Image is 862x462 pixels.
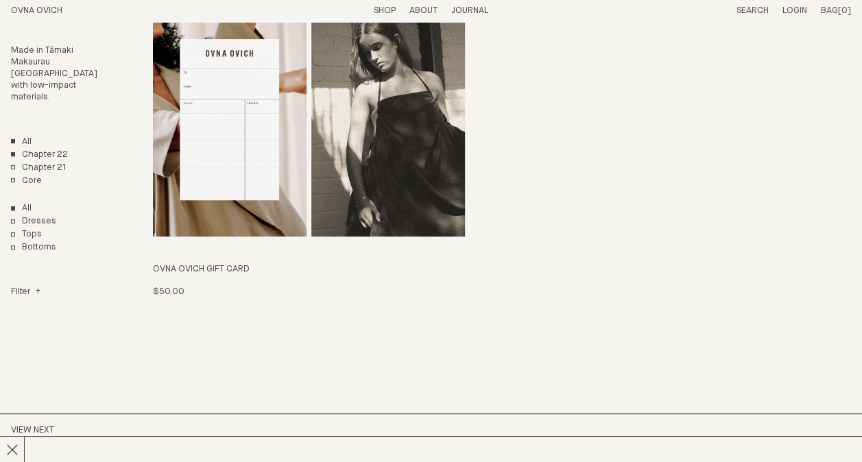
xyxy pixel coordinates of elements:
[11,229,42,241] a: Tops
[11,136,32,148] a: All
[11,203,32,215] a: Show All
[153,264,465,276] h3: OVNA OVICH GIFT CARD
[374,6,396,15] a: Shop
[153,3,307,236] img: OVNA OVICH GIFT CARD
[737,6,769,15] a: Search
[11,162,67,174] a: Chapter 21
[782,6,807,15] a: Login
[11,242,56,254] a: Bottoms
[153,287,184,296] span: $50.00
[153,3,465,298] a: OVNA OVICH GIFT CARD
[11,216,56,228] a: Dresses
[821,6,838,15] span: Bag
[11,149,68,161] a: Chapter 22
[11,175,42,187] a: Core
[11,425,142,437] h2: View Next
[451,6,488,15] a: Journal
[11,287,40,298] summary: Filter
[838,6,851,15] span: [0]
[11,45,106,103] p: Made in Tāmaki Makaurau [GEOGRAPHIC_DATA] with low-impact materials.
[409,5,438,17] summary: About
[11,6,62,15] a: Home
